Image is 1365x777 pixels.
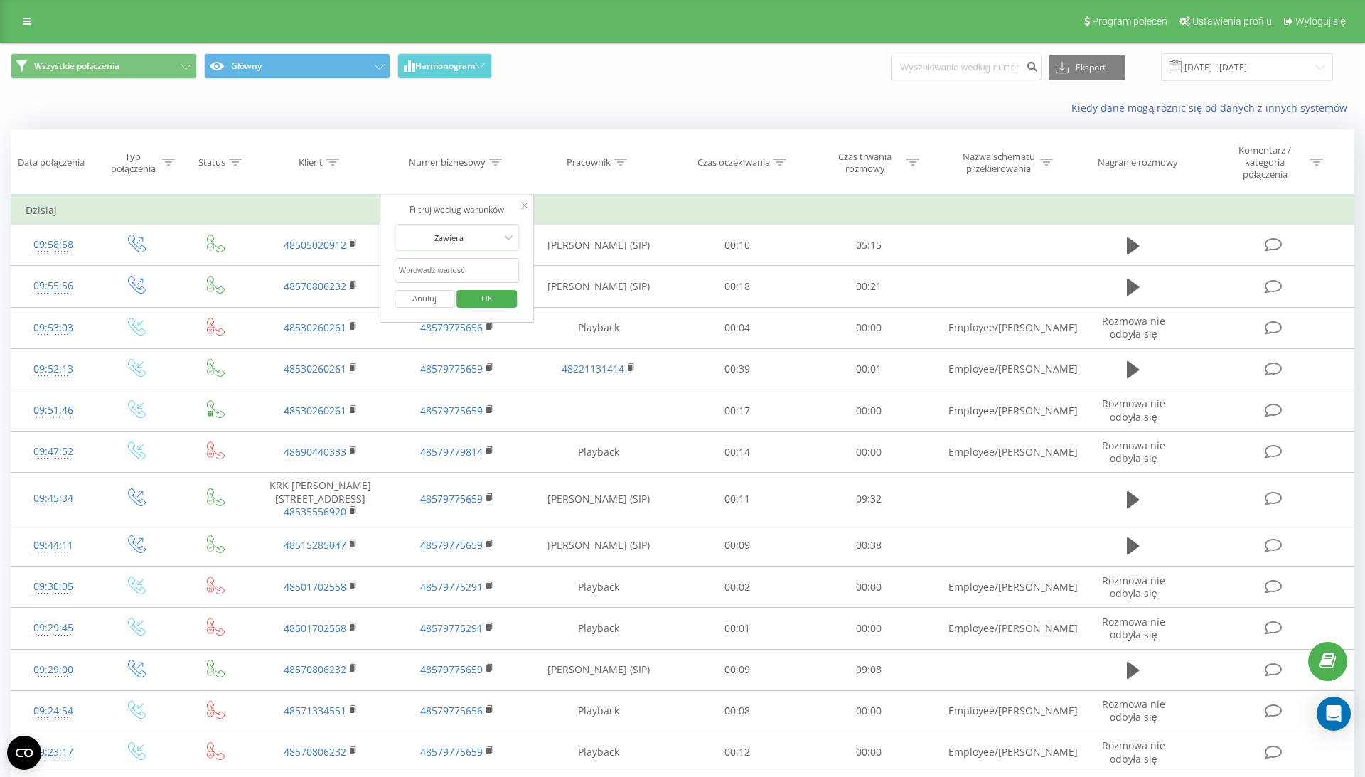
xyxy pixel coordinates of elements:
button: Eksport [1049,55,1125,80]
span: Rozmowa nie odbyła się [1102,697,1165,724]
div: 09:24:54 [26,697,81,725]
td: 00:01 [803,348,933,390]
td: 00:39 [672,348,803,390]
div: Pracownik [567,156,611,168]
div: Klient [299,156,323,168]
div: 09:45:34 [26,485,81,513]
td: 00:00 [803,307,933,348]
span: Rozmowa nie odbyła się [1102,615,1165,641]
div: Nazwa schematu przekierowania [960,151,1037,175]
div: Filtruj według warunków [395,203,520,217]
div: Status [198,156,225,168]
div: Nagranie rozmowy [1098,156,1178,168]
td: KRK [PERSON_NAME] [STREET_ADDRESS] [252,473,389,525]
span: Wszystkie połączenia [34,60,119,72]
span: OK [467,287,507,309]
a: 48579775659 [420,362,483,375]
button: Harmonogram [397,53,492,79]
a: 48530260261 [284,404,346,417]
span: Rozmowa nie odbyła się [1102,739,1165,765]
td: Employee/[PERSON_NAME] [934,732,1071,773]
button: OK [457,290,518,308]
td: 00:00 [803,567,933,608]
td: [PERSON_NAME] (SIP) [525,266,672,307]
a: 48501702558 [284,621,346,635]
a: 48579775659 [420,538,483,552]
td: 00:02 [672,567,803,608]
td: [PERSON_NAME] (SIP) [525,225,672,266]
td: [PERSON_NAME] (SIP) [525,473,672,525]
td: 09:08 [803,649,933,690]
a: 48535556920 [284,505,346,518]
div: 09:44:11 [26,532,81,559]
a: 48579775659 [420,404,483,417]
div: 09:58:58 [26,231,81,259]
td: 00:00 [803,432,933,473]
td: 00:00 [803,608,933,649]
td: Employee/[PERSON_NAME] [934,307,1071,348]
div: 09:53:03 [26,314,81,342]
td: 00:00 [803,390,933,432]
td: 00:17 [672,390,803,432]
div: Numer biznesowy [409,156,486,168]
td: 00:09 [672,649,803,690]
button: Główny [204,53,390,79]
td: Playback [525,567,672,608]
button: Anuluj [395,290,455,308]
div: Czas oczekiwania [697,156,770,168]
div: 09:23:17 [26,739,81,766]
div: Data połączenia [18,156,85,168]
input: Wprowadź wartość [395,258,520,283]
a: 48501702558 [284,580,346,594]
div: 09:51:46 [26,397,81,424]
a: 48579775656 [420,704,483,717]
div: 09:30:05 [26,573,81,601]
td: Playback [525,608,672,649]
a: 48515285047 [284,538,346,552]
span: Harmonogram [415,61,475,71]
td: 00:08 [672,690,803,732]
input: Wyszukiwanie według numeru [891,55,1042,80]
td: 00:10 [672,225,803,266]
button: Wszystkie połączenia [11,53,197,79]
a: 48221131414 [562,362,624,375]
div: 09:29:00 [26,656,81,684]
td: 00:01 [672,608,803,649]
a: 48579775656 [420,321,483,334]
td: Employee/[PERSON_NAME] [934,690,1071,732]
td: Employee/[PERSON_NAME] [934,432,1071,473]
td: 00:09 [672,525,803,566]
a: 48579775659 [420,492,483,505]
td: 00:21 [803,266,933,307]
td: 00:18 [672,266,803,307]
a: Kiedy dane mogą różnić się od danych z innych systemów [1071,101,1354,114]
td: 00:12 [672,732,803,773]
span: Wyloguj się [1295,16,1346,27]
a: 48530260261 [284,321,346,334]
span: Rozmowa nie odbyła się [1102,574,1165,600]
td: Employee/[PERSON_NAME] [934,390,1071,432]
div: 09:29:45 [26,614,81,642]
a: 48579775291 [420,580,483,594]
td: [PERSON_NAME] (SIP) [525,525,672,566]
span: Program poleceń [1092,16,1167,27]
td: 09:32 [803,473,933,525]
a: 48570806232 [284,663,346,676]
td: 00:14 [672,432,803,473]
div: 09:55:56 [26,272,81,300]
td: 05:15 [803,225,933,266]
a: 48579779814 [420,445,483,459]
td: 00:38 [803,525,933,566]
button: Open CMP widget [7,736,41,770]
td: Playback [525,307,672,348]
a: 48505020912 [284,238,346,252]
span: Rozmowa nie odbyła się [1102,397,1165,423]
a: 48579775291 [420,621,483,635]
span: Rozmowa nie odbyła się [1102,439,1165,465]
td: Playback [525,690,672,732]
td: 00:11 [672,473,803,525]
td: Dzisiaj [11,196,1354,225]
td: Employee/[PERSON_NAME] [934,348,1071,390]
td: Employee/[PERSON_NAME] [934,608,1071,649]
td: [PERSON_NAME] (SIP) [525,649,672,690]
